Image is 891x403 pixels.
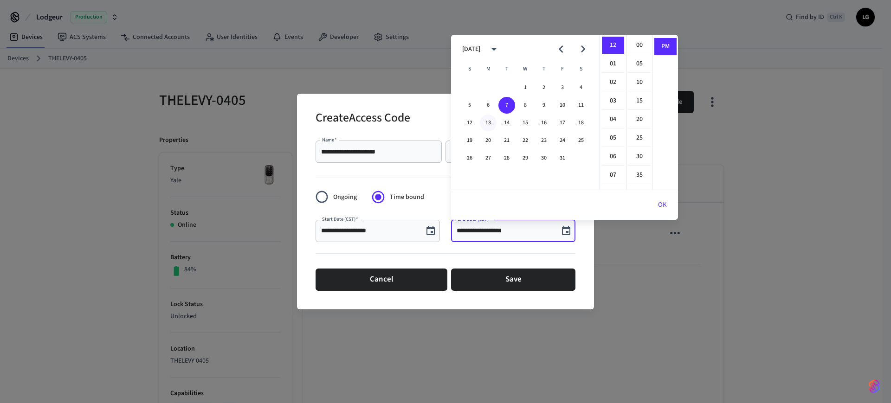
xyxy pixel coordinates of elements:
[517,79,534,96] button: 1
[390,192,424,202] span: Time bound
[554,115,571,131] button: 17
[869,379,880,394] img: SeamLogoGradient.69752ec5.svg
[573,132,589,149] button: 25
[498,60,515,78] span: Tuesday
[554,79,571,96] button: 3
[517,150,534,166] button: 29
[480,60,497,78] span: Monday
[498,115,515,131] button: 14
[322,136,337,143] label: Name
[483,38,505,60] button: calendar view is open, switch to year view
[421,222,440,240] button: Choose date, selected date is Oct 7, 2025
[536,97,552,114] button: 9
[316,269,447,291] button: Cancel
[461,150,478,166] button: 26
[600,35,626,190] ul: Select hours
[602,166,624,184] li: 7 hours
[554,97,571,114] button: 10
[517,115,534,131] button: 15
[573,115,589,131] button: 18
[554,150,571,166] button: 31
[602,111,624,128] li: 4 hours
[480,115,497,131] button: 13
[573,79,589,96] button: 4
[322,216,358,223] label: Start Date (CST)
[628,92,651,110] li: 15 minutes
[554,60,571,78] span: Friday
[652,35,678,190] ul: Select meridiem
[498,97,515,114] button: 7
[602,74,624,91] li: 2 hours
[536,150,552,166] button: 30
[458,216,491,223] label: End Date (CST)
[517,97,534,114] button: 8
[480,132,497,149] button: 20
[654,38,677,55] li: PM
[480,150,497,166] button: 27
[536,79,552,96] button: 2
[536,132,552,149] button: 23
[628,148,651,166] li: 30 minutes
[602,92,624,110] li: 3 hours
[451,269,575,291] button: Save
[498,150,515,166] button: 28
[647,194,678,216] button: OK
[333,192,357,202] span: Ongoing
[628,37,651,54] li: 0 minutes
[462,45,480,54] div: [DATE]
[554,132,571,149] button: 24
[602,37,624,54] li: 12 hours
[602,55,624,73] li: 1 hours
[316,105,410,133] h2: Create Access Code
[536,60,552,78] span: Thursday
[498,132,515,149] button: 21
[602,129,624,147] li: 5 hours
[628,74,651,91] li: 10 minutes
[572,38,594,60] button: Next month
[557,222,575,240] button: Choose date, selected date is Oct 7, 2025
[461,132,478,149] button: 19
[628,55,651,73] li: 5 minutes
[573,97,589,114] button: 11
[517,132,534,149] button: 22
[602,185,624,203] li: 8 hours
[628,185,651,203] li: 40 minutes
[602,148,624,166] li: 6 hours
[461,115,478,131] button: 12
[573,60,589,78] span: Saturday
[628,129,651,147] li: 25 minutes
[536,115,552,131] button: 16
[461,97,478,114] button: 5
[628,166,651,184] li: 35 minutes
[550,38,572,60] button: Previous month
[480,97,497,114] button: 6
[626,35,652,190] ul: Select minutes
[461,60,478,78] span: Sunday
[517,60,534,78] span: Wednesday
[628,111,651,128] li: 20 minutes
